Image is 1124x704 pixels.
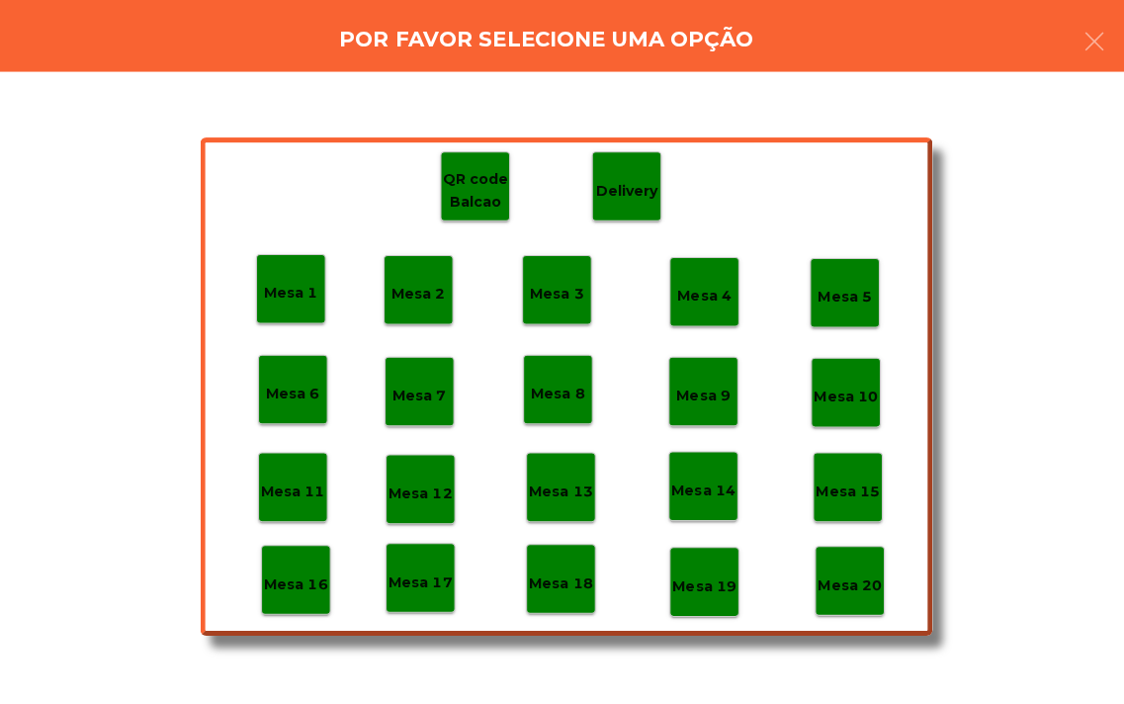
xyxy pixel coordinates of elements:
p: Mesa 11 [259,477,322,499]
p: Mesa 18 [525,568,588,590]
p: Mesa 19 [667,571,731,593]
p: Mesa 5 [812,284,865,307]
p: Mesa 6 [264,380,317,402]
p: Mesa 15 [810,477,873,499]
p: Mesa 2 [389,281,442,304]
p: Mesa 4 [672,283,726,306]
p: QR code Balcao [438,167,505,212]
p: Mesa 17 [386,567,449,589]
p: Mesa 9 [671,382,725,404]
p: Mesa 7 [389,382,443,404]
p: Delivery [591,178,652,201]
p: Mesa 12 [386,479,449,501]
p: Mesa 13 [525,477,588,499]
p: Mesa 20 [812,570,875,592]
p: Mesa 8 [527,380,580,402]
p: Mesa 16 [262,569,325,591]
p: Mesa 3 [526,281,579,304]
h4: Por favor selecione uma opção [337,25,748,54]
p: Mesa 14 [666,476,730,498]
p: Mesa 10 [808,383,871,405]
p: Mesa 1 [262,280,315,303]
